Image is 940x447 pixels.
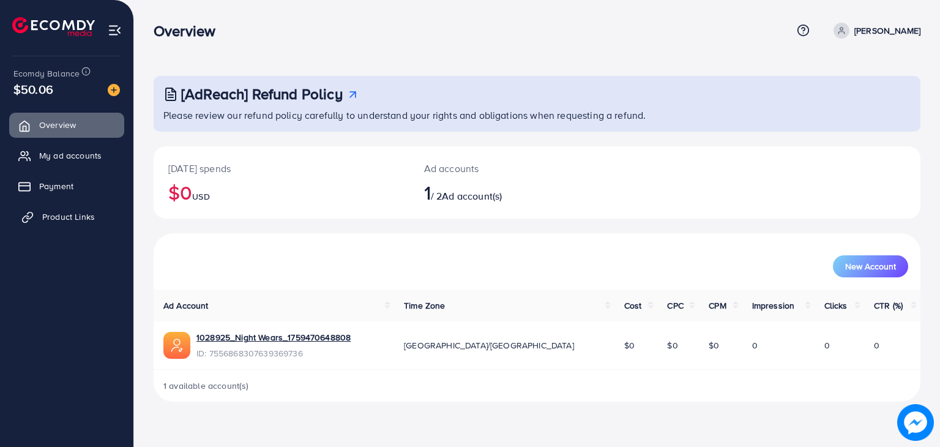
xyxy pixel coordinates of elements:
span: Ad Account [163,299,209,312]
a: Payment [9,174,124,198]
span: 1 [424,178,431,206]
span: Product Links [42,211,95,223]
span: 0 [874,339,879,351]
span: $0 [709,339,719,351]
a: Overview [9,113,124,137]
span: Time Zone [404,299,445,312]
a: Product Links [9,205,124,229]
span: $0 [624,339,635,351]
a: My ad accounts [9,143,124,168]
h3: [AdReach] Refund Policy [181,85,343,103]
span: Cost [624,299,642,312]
h2: $0 [168,181,395,204]
span: $0 [667,339,677,351]
span: CTR (%) [874,299,903,312]
span: CPC [667,299,683,312]
span: Overview [39,119,76,131]
img: menu [108,23,122,37]
span: Impression [752,299,795,312]
p: Ad accounts [424,161,586,176]
span: Ad account(s) [442,189,502,203]
span: $50.06 [13,80,53,98]
a: [PERSON_NAME] [829,23,920,39]
span: Payment [39,180,73,192]
span: 0 [824,339,830,351]
span: 1 available account(s) [163,380,249,392]
img: ic-ads-acc.e4c84228.svg [163,332,190,359]
span: 0 [752,339,758,351]
p: Please review our refund policy carefully to understand your rights and obligations when requesti... [163,108,913,122]
span: ID: 7556868307639369736 [196,347,351,359]
h3: Overview [154,22,225,40]
a: 1028925_Night Wears_1759470648808 [196,331,351,344]
span: Ecomdy Balance [13,67,80,80]
span: My ad accounts [39,149,102,162]
span: New Account [845,262,896,271]
img: image [897,404,934,441]
span: Clicks [824,299,848,312]
img: logo [12,17,95,36]
span: USD [192,190,209,203]
p: [PERSON_NAME] [854,23,920,38]
p: [DATE] spends [168,161,395,176]
span: CPM [709,299,726,312]
img: image [108,84,120,96]
span: [GEOGRAPHIC_DATA]/[GEOGRAPHIC_DATA] [404,339,574,351]
button: New Account [833,255,908,277]
h2: / 2 [424,181,586,204]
